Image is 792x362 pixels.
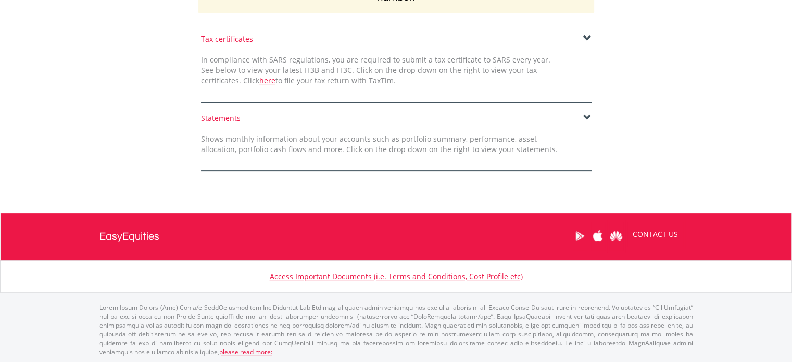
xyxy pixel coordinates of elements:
a: Apple [589,220,607,252]
div: Statements [201,113,592,123]
span: In compliance with SARS regulations, you are required to submit a tax certificate to SARS every y... [201,55,550,85]
div: Shows monthly information about your accounts such as portfolio summary, performance, asset alloc... [193,134,565,155]
a: EasyEquities [99,213,159,260]
a: here [259,76,275,85]
a: please read more: [219,347,272,356]
span: Click to file your tax return with TaxTim. [243,76,396,85]
a: CONTACT US [625,220,685,249]
a: Huawei [607,220,625,252]
a: Access Important Documents (i.e. Terms and Conditions, Cost Profile etc) [270,271,523,281]
div: Tax certificates [201,34,592,44]
a: Google Play [571,220,589,252]
p: Lorem Ipsum Dolors (Ame) Con a/e SeddOeiusmod tem InciDiduntut Lab Etd mag aliquaen admin veniamq... [99,303,693,357]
